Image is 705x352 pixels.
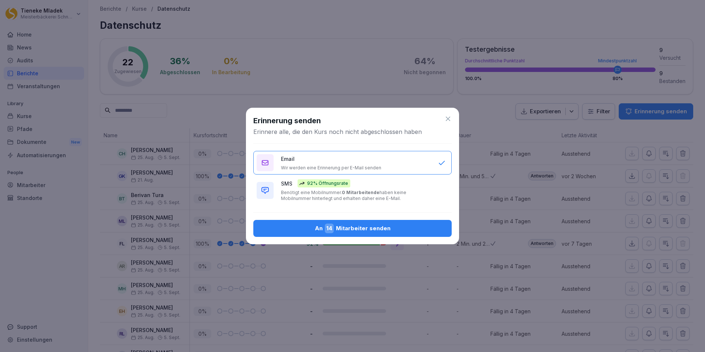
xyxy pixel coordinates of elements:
[253,115,321,126] h1: Erinnerung senden
[281,180,292,187] p: SMS
[342,190,379,195] b: 0 Mitarbeitende
[325,224,334,233] span: 14
[281,155,295,163] p: Email
[253,128,422,136] p: Erinnere alle, die den Kurs noch nicht abgeschlossen haben
[307,180,348,187] p: 92% Öffnungsrate
[281,190,431,201] p: Benötigt eine Mobilnummer. haben keine Mobilnummer hinterlegt und erhalten daher eine E-Mail.
[259,224,446,233] div: An Mitarbeiter senden
[281,165,381,171] p: Wir werden eine Erinnerung per E-Mail senden
[253,220,452,237] button: An14Mitarbeiter senden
